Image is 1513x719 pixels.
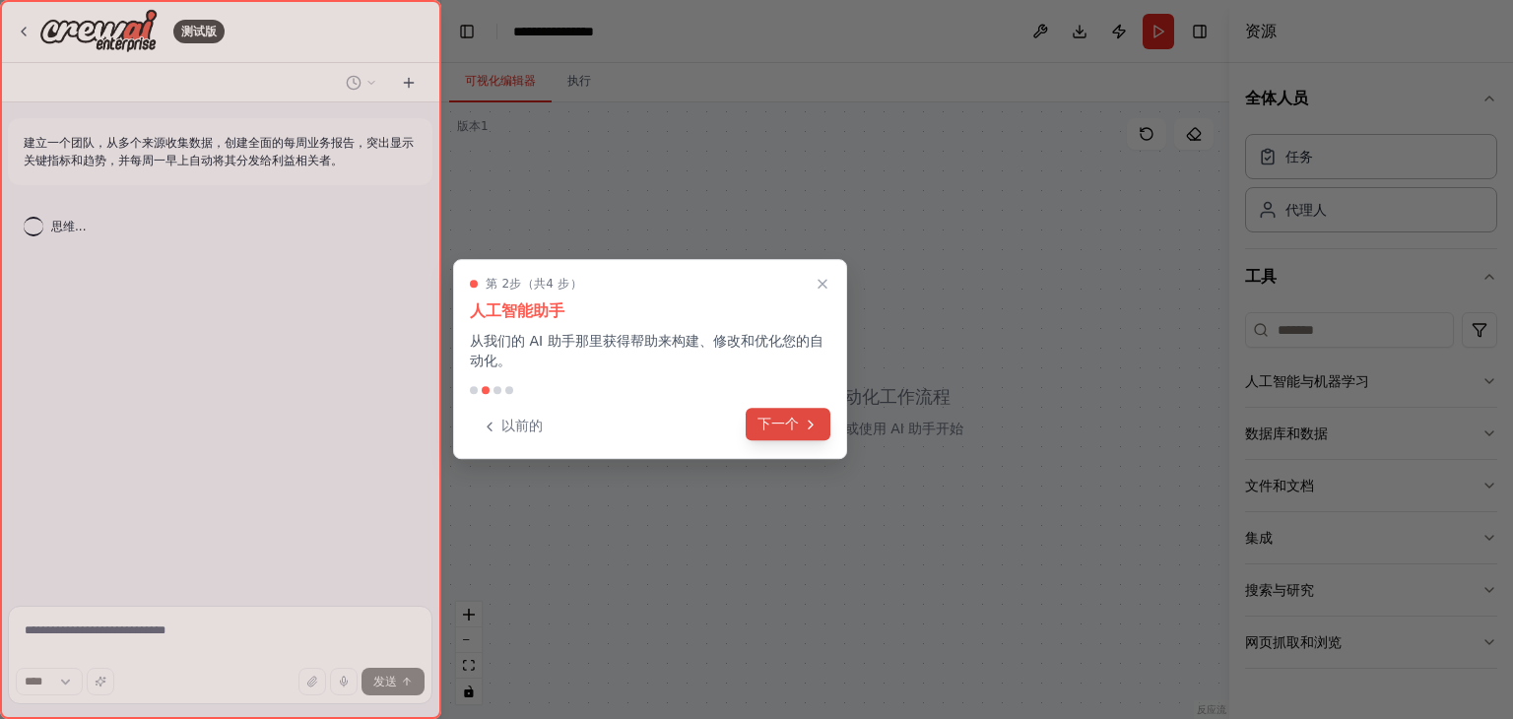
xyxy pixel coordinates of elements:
[546,277,582,291] font: 4 步）
[470,333,823,368] font: 从我们的 AI 助手那里获得帮助来构建、修改和优化您的自动化。
[811,272,834,295] button: 关闭演练
[522,277,547,291] font: （共
[470,410,555,442] button: 以前的
[453,18,481,45] button: 隐藏左侧边栏
[470,301,564,320] font: 人工智能助手
[509,277,521,291] font: 步
[501,418,543,433] font: 以前的
[757,416,799,431] font: 下一个
[486,277,509,291] font: 第 2
[746,408,830,440] button: 下一个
